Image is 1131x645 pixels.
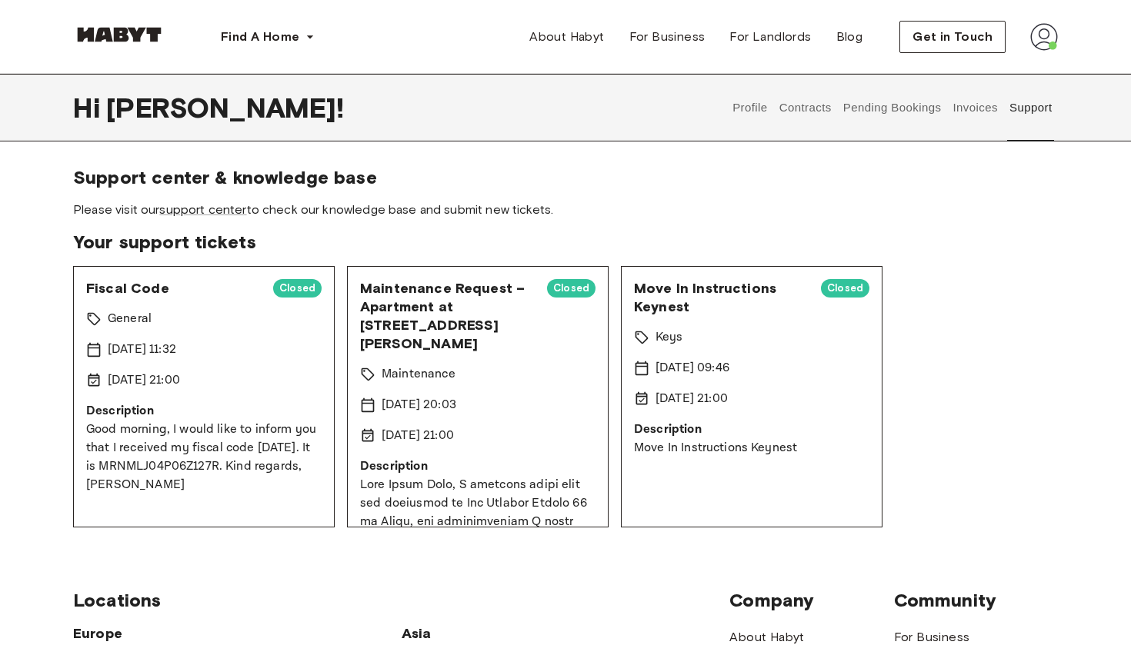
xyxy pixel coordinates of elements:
button: Get in Touch [899,21,1006,53]
p: General [108,310,152,328]
p: [DATE] 21:00 [656,390,728,408]
img: avatar [1030,23,1058,51]
a: Blog [824,22,876,52]
span: Europe [73,624,402,643]
span: Fiscal Code [86,279,261,298]
a: About Habyt [517,22,616,52]
span: Move In Instructions Keynest [634,279,809,316]
span: For Business [629,28,706,46]
p: Description [634,421,869,439]
span: Asia [402,624,565,643]
span: Closed [273,281,322,296]
p: Keys [656,328,683,347]
span: Your support tickets [73,231,1058,254]
p: [DATE] 21:00 [382,427,454,445]
p: Description [86,402,322,421]
p: Good morning, I would like to inform you that I received my fiscal code [DATE]. It is MRNMLJ04P06... [86,421,322,494]
p: [DATE] 20:03 [382,396,456,414]
button: Invoices [951,74,999,141]
img: Habyt [73,27,165,42]
span: Closed [821,281,869,296]
a: For Landlords [717,22,823,52]
p: Move In Instructions Keynest [634,439,869,457]
span: Community [894,589,1058,612]
button: Profile [731,74,770,141]
div: user profile tabs [727,74,1058,141]
span: Find A Home [221,28,299,46]
button: Find A Home [209,22,327,52]
p: [DATE] 11:32 [108,341,176,359]
span: For Landlords [729,28,811,46]
a: support center [159,202,246,217]
span: Company [729,589,893,612]
a: For Business [617,22,718,52]
span: Get in Touch [912,28,993,46]
button: Contracts [777,74,833,141]
span: Blog [836,28,863,46]
button: Pending Bookings [841,74,943,141]
p: Maintenance [382,365,455,384]
span: [PERSON_NAME] ! [106,91,344,124]
span: Locations [73,589,729,612]
p: Description [360,457,596,476]
span: Please visit our to check our knowledge base and submit new tickets. [73,201,1058,218]
span: About Habyt [529,28,604,46]
span: Closed [547,281,596,296]
p: [DATE] 21:00 [108,371,180,390]
span: Hi [73,91,106,124]
span: Maintenance Request – Apartment at [STREET_ADDRESS][PERSON_NAME] [360,279,535,353]
p: [DATE] 09:46 [656,359,729,377]
button: Support [1007,74,1054,141]
span: Support center & knowledge base [73,166,1058,189]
